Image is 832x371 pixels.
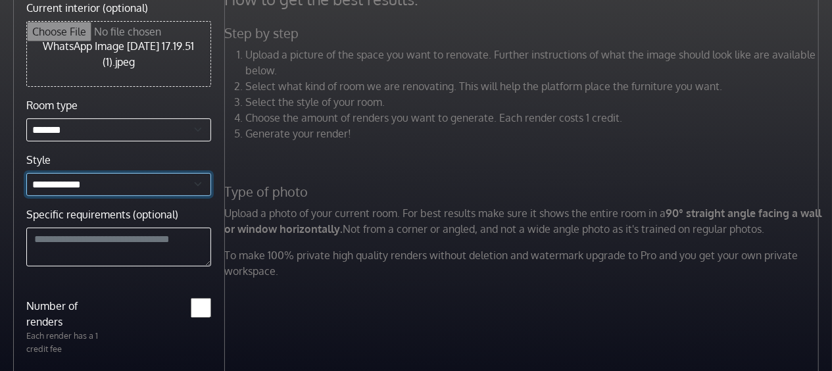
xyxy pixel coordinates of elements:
[18,330,118,355] p: Each render has a 1 credit fee
[246,78,822,94] li: Select what kind of room we are renovating. This will help the platform place the furniture you w...
[225,207,822,235] strong: 90° straight angle facing a wall or window horizontally.
[26,97,78,113] label: Room type
[18,298,118,330] label: Number of renders
[246,47,822,78] li: Upload a picture of the space you want to renovate. Further instructions of what the image should...
[217,25,830,41] h5: Step by step
[26,152,51,168] label: Style
[246,126,822,141] li: Generate your render!
[217,247,830,279] p: To make 100% private high quality renders without deletion and watermark upgrade to Pro and you g...
[217,184,830,200] h5: Type of photo
[246,94,822,110] li: Select the style of your room.
[217,205,830,237] p: Upload a photo of your current room. For best results make sure it shows the entire room in a Not...
[246,110,822,126] li: Choose the amount of renders you want to generate. Each render costs 1 credit.
[26,207,178,222] label: Specific requirements (optional)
